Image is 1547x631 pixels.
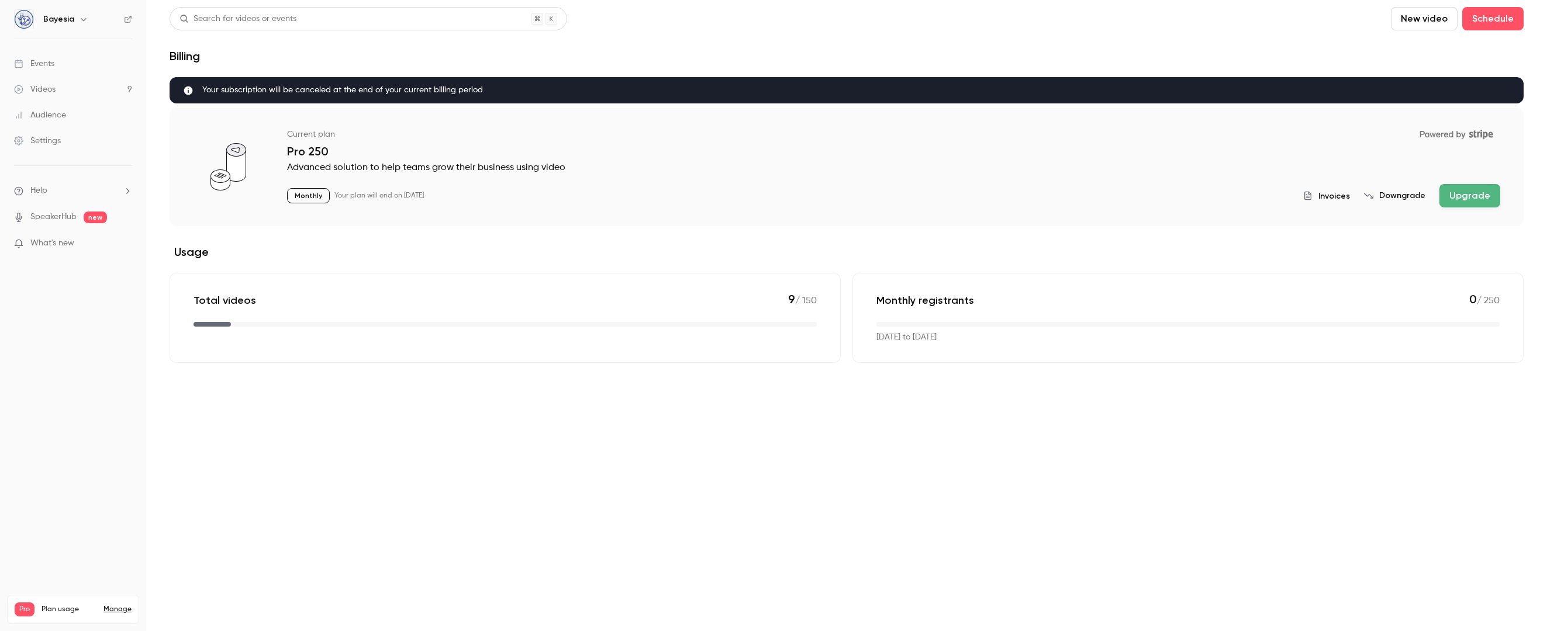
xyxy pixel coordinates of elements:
span: Plan usage [42,605,96,614]
div: Videos [14,84,56,95]
section: billing [170,77,1524,363]
div: Search for videos or events [179,13,296,25]
div: Settings [14,135,61,147]
p: Current plan [287,129,335,140]
p: Monthly registrants [876,293,974,307]
button: Upgrade [1439,184,1500,207]
span: Your subscription will be canceled at the end of your current billing period [202,84,483,96]
span: Help [30,185,47,197]
p: Advanced solution to help teams grow their business using video [287,161,1500,175]
p: Your plan will end on [DATE] [334,191,424,200]
button: New video [1391,7,1458,30]
span: What's new [30,237,74,249]
h1: Billing [170,49,200,63]
p: Pro 250 [287,144,1500,158]
span: 9 [788,292,795,306]
button: Downgrade [1364,190,1425,202]
h2: Usage [170,245,1524,259]
a: SpeakerHub [30,211,77,223]
span: 0 [1469,292,1477,306]
a: Manage [103,605,132,614]
button: Schedule [1462,7,1524,30]
img: Bayesia [15,10,33,29]
button: Invoices [1303,190,1350,202]
span: Invoices [1318,190,1350,202]
p: Total videos [194,293,256,307]
h6: Bayesia [43,13,74,25]
div: Audience [14,109,66,121]
div: Events [14,58,54,70]
p: Monthly [287,188,330,203]
span: Pro [15,602,34,616]
p: / 250 [1469,292,1500,308]
li: help-dropdown-opener [14,185,132,197]
p: / 150 [788,292,817,308]
span: new [84,212,107,223]
p: [DATE] to [DATE] [876,331,937,344]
